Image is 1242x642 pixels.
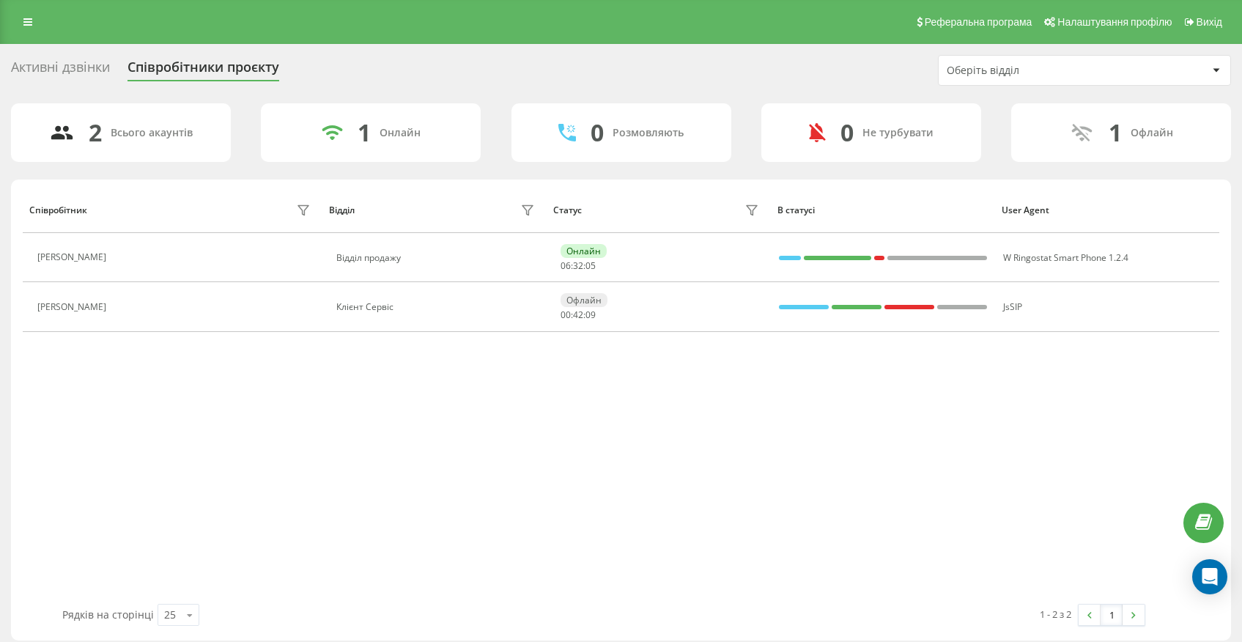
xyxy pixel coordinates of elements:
[573,259,583,272] span: 32
[89,119,102,147] div: 2
[1131,127,1173,139] div: Офлайн
[37,252,110,262] div: [PERSON_NAME]
[1057,16,1172,28] span: Налаштування профілю
[11,59,110,82] div: Активні дзвінки
[947,64,1122,77] div: Оберіть відділ
[336,302,538,312] div: Клієнт Сервіс
[561,259,571,272] span: 06
[561,293,607,307] div: Офлайн
[37,302,110,312] div: [PERSON_NAME]
[358,119,371,147] div: 1
[585,259,596,272] span: 05
[1197,16,1222,28] span: Вихід
[111,127,193,139] div: Всього акаунтів
[1003,300,1022,313] span: JsSIP
[585,309,596,321] span: 09
[840,119,854,147] div: 0
[127,59,279,82] div: Співробітники проєкту
[1002,205,1212,215] div: User Agent
[1040,607,1071,621] div: 1 - 2 з 2
[561,261,596,271] div: : :
[1101,605,1123,625] a: 1
[1192,559,1227,594] div: Open Intercom Messenger
[613,127,684,139] div: Розмовляють
[1003,251,1128,264] span: W Ringostat Smart Phone 1.2.4
[29,205,87,215] div: Співробітник
[164,608,176,622] div: 25
[591,119,604,147] div: 0
[553,205,582,215] div: Статус
[561,244,607,258] div: Онлайн
[336,253,538,263] div: Відділ продажу
[561,310,596,320] div: : :
[925,16,1032,28] span: Реферальна програма
[1109,119,1122,147] div: 1
[329,205,355,215] div: Відділ
[862,127,934,139] div: Не турбувати
[561,309,571,321] span: 00
[777,205,988,215] div: В статусі
[62,608,154,621] span: Рядків на сторінці
[573,309,583,321] span: 42
[380,127,421,139] div: Онлайн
